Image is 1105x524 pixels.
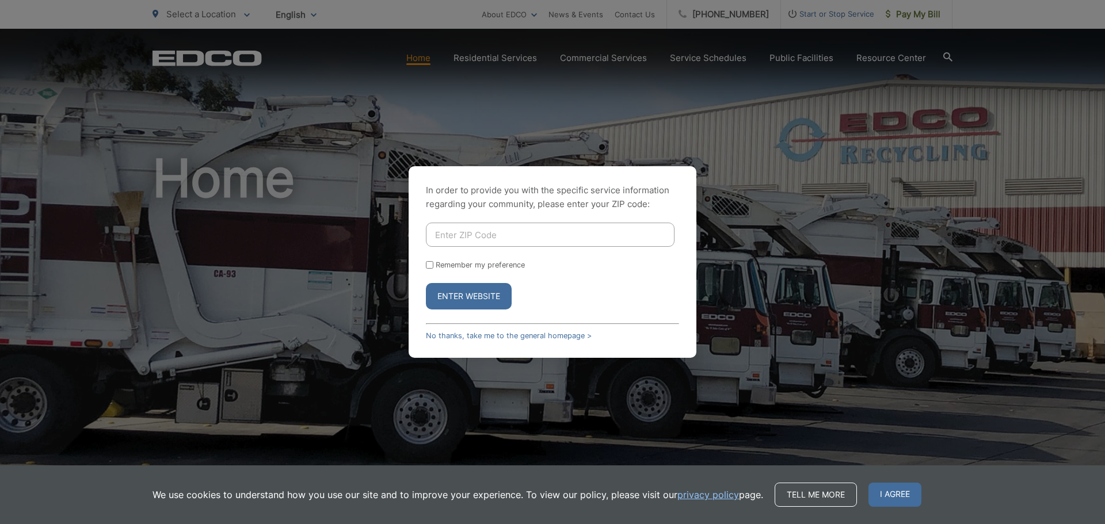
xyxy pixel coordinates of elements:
[677,488,739,502] a: privacy policy
[436,261,525,269] label: Remember my preference
[426,223,675,247] input: Enter ZIP Code
[775,483,857,507] a: Tell me more
[426,331,592,340] a: No thanks, take me to the general homepage >
[426,283,512,309] button: Enter Website
[868,483,921,507] span: I agree
[153,488,763,502] p: We use cookies to understand how you use our site and to improve your experience. To view our pol...
[426,183,679,211] p: In order to provide you with the specific service information regarding your community, please en...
